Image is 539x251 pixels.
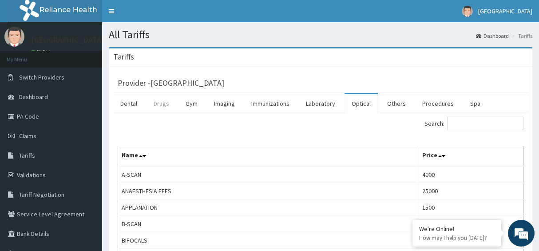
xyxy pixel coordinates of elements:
span: Claims [19,132,36,140]
td: 1500 [419,199,523,216]
td: APPLANATION [118,199,419,216]
td: 4000 [419,166,523,183]
td: A-SCAN [118,166,419,183]
div: Minimize live chat window [146,4,167,26]
td: 25000 [419,183,523,199]
h1: All Tariffs [109,29,532,40]
div: We're Online! [419,225,495,233]
a: Procedures [415,94,461,113]
span: Tariff Negotiation [19,191,64,199]
span: [GEOGRAPHIC_DATA] [478,7,532,15]
label: Search: [424,117,523,130]
td: BIFOCALS [118,232,419,249]
textarea: Type your message and hit 'Enter' [4,161,169,192]
th: Name [118,146,419,167]
a: Dashboard [476,32,509,40]
a: Laboratory [299,94,342,113]
a: Imaging [207,94,242,113]
p: How may I help you today? [419,234,495,242]
p: [GEOGRAPHIC_DATA] [31,36,104,44]
div: Chat with us now [46,50,149,61]
a: Immunizations [244,94,297,113]
a: Spa [463,94,487,113]
a: Optical [345,94,378,113]
span: Tariffs [19,151,35,159]
a: Gym [178,94,205,113]
li: Tariffs [510,32,532,40]
h3: Tariffs [113,53,134,61]
th: Price [419,146,523,167]
img: User Image [462,6,473,17]
td: ANAESTHESIA FEES [118,183,419,199]
h3: Provider - [GEOGRAPHIC_DATA] [118,79,224,87]
img: d_794563401_company_1708531726252_794563401 [16,44,36,67]
input: Search: [447,117,523,130]
span: Dashboard [19,93,48,101]
a: Others [380,94,413,113]
span: We're online! [52,71,123,161]
img: User Image [4,27,24,47]
span: Switch Providers [19,73,64,81]
a: Online [31,48,52,55]
td: 9000 [419,216,523,232]
a: Dental [113,94,144,113]
a: Drugs [147,94,176,113]
td: B-SCAN [118,216,419,232]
